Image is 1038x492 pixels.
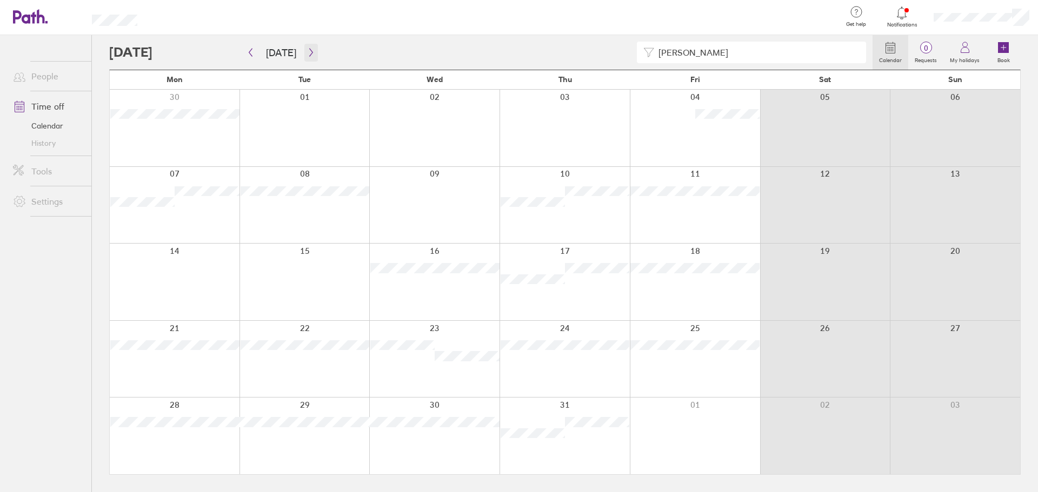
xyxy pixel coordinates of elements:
[4,160,91,182] a: Tools
[948,75,962,84] span: Sun
[690,75,700,84] span: Fri
[908,35,943,70] a: 0Requests
[908,44,943,52] span: 0
[873,54,908,64] label: Calendar
[986,35,1021,70] a: Book
[943,54,986,64] label: My holidays
[4,65,91,87] a: People
[943,35,986,70] a: My holidays
[4,191,91,212] a: Settings
[908,54,943,64] label: Requests
[4,96,91,117] a: Time off
[654,42,860,63] input: Filter by employee
[884,22,920,28] span: Notifications
[558,75,572,84] span: Thu
[167,75,183,84] span: Mon
[884,5,920,28] a: Notifications
[427,75,443,84] span: Wed
[991,54,1016,64] label: Book
[873,35,908,70] a: Calendar
[4,117,91,134] a: Calendar
[819,75,831,84] span: Sat
[257,44,305,62] button: [DATE]
[839,21,874,28] span: Get help
[4,134,91,152] a: History
[298,75,311,84] span: Tue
